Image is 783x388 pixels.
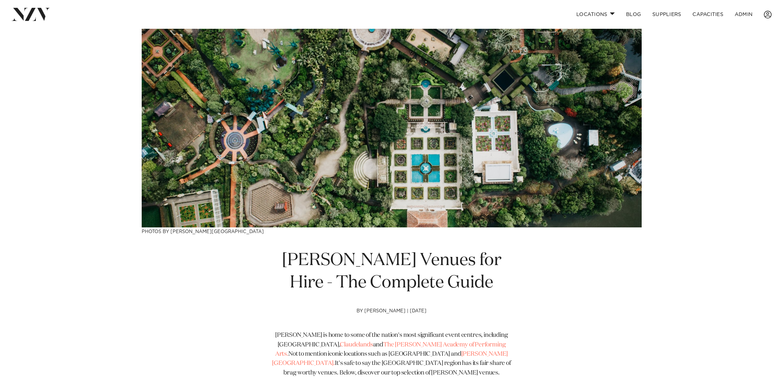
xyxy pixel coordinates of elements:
[270,331,513,378] p: [PERSON_NAME] is home to some of the nation's most significant event centres, including [GEOGRAPH...
[647,7,687,22] a: SUPPLIERS
[11,8,50,21] img: nzv-logo.png
[275,342,506,357] a: The [PERSON_NAME] Academy of Performing Arts.
[729,7,758,22] a: ADMIN
[620,7,647,22] a: BLOG
[142,227,642,235] h3: Photos by [PERSON_NAME][GEOGRAPHIC_DATA]
[270,249,513,294] h1: [PERSON_NAME] Venues for Hire - The Complete Guide
[687,7,729,22] a: Capacities
[340,342,373,348] a: Claudelands
[270,308,513,331] h4: by [PERSON_NAME] | [DATE]
[571,7,620,22] a: Locations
